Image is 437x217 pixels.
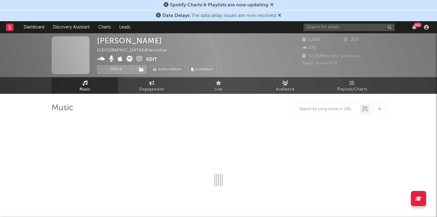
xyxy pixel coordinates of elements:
[195,68,213,71] span: Summary
[188,65,217,74] button: Summary
[302,61,337,65] span: Jump Score: 73.4
[412,25,416,30] button: 99+
[185,77,252,94] a: Live
[302,54,359,58] span: 12,538 Monthly Listeners
[49,21,94,33] a: Discovery Assistant
[158,66,181,74] span: Benchmark
[97,65,135,74] button: Track
[150,65,185,74] a: Benchmark
[303,24,395,31] input: Search for artists
[319,77,385,94] a: Playlists/Charts
[278,13,281,18] span: Dismiss
[270,3,274,8] span: Dismiss
[140,86,164,93] span: Engagement
[94,21,115,33] a: Charts
[162,13,190,18] span: Data Delays
[97,47,174,54] div: [GEOGRAPHIC_DATA] | Alternative
[19,21,49,33] a: Dashboard
[302,38,320,42] span: 1,555
[215,86,222,93] span: Live
[52,77,118,94] a: Music
[97,36,162,45] div: [PERSON_NAME]
[414,23,422,27] div: 99 +
[170,3,268,8] span: Spotify Charts & Playlists are now updating
[252,77,319,94] a: Audience
[80,86,91,93] span: Music
[296,107,360,112] input: Search by song name or URL
[162,13,276,18] span: : The data delay issues are now resolved
[302,46,316,50] span: 176
[118,77,185,94] a: Engagement
[344,38,358,42] span: 203
[337,86,367,93] span: Playlists/Charts
[115,21,134,33] a: Leads
[276,86,295,93] span: Audience
[146,56,157,63] button: Edit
